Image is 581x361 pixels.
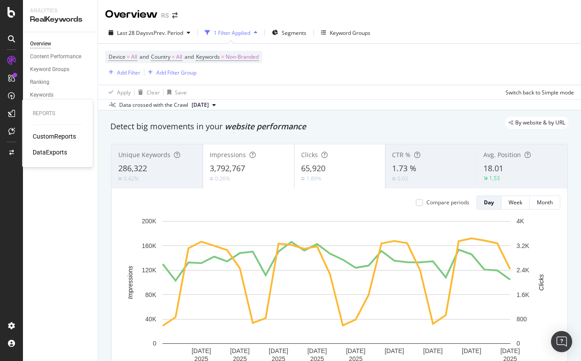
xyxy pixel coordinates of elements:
[140,53,149,60] span: and
[221,53,224,60] span: =
[484,199,494,206] div: Day
[517,340,520,347] text: 0
[144,67,196,78] button: Add Filter Group
[172,12,177,19] div: arrow-right-arrow-left
[517,316,527,323] text: 800
[192,101,209,109] span: 2025 Sep. 6th
[109,53,125,60] span: Device
[214,29,250,37] div: 1 Filter Applied
[30,90,91,100] a: Keywords
[30,7,91,15] div: Analytics
[30,52,81,61] div: Content Performance
[30,39,91,49] a: Overview
[30,39,51,49] div: Overview
[124,175,139,182] div: 0.42%
[142,267,156,274] text: 120K
[161,11,169,20] div: RS
[105,67,140,78] button: Add Filter
[537,199,553,206] div: Month
[118,163,147,173] span: 286,322
[172,53,175,60] span: =
[230,347,249,354] text: [DATE]
[500,347,520,354] text: [DATE]
[517,242,529,249] text: 3.2K
[145,291,157,298] text: 80K
[502,196,530,210] button: Week
[30,52,91,61] a: Content Performance
[385,347,404,354] text: [DATE]
[201,26,261,40] button: 1 Filter Applied
[33,132,76,141] a: CustomReports
[127,266,134,299] text: Impressions
[397,175,408,182] div: 0.03
[147,89,160,96] div: Clear
[210,163,245,173] span: 3,792,767
[506,89,574,96] div: Switch back to Simple mode
[551,331,572,352] div: Open Intercom Messenger
[317,26,374,40] button: Keyword Groups
[151,53,170,60] span: Country
[176,51,182,63] span: All
[164,85,187,99] button: Save
[515,120,565,125] span: By website & by URL
[30,78,49,87] div: Ranking
[505,117,569,129] div: legacy label
[489,174,500,182] div: 1.53
[530,196,560,210] button: Month
[502,85,574,99] button: Switch back to Simple mode
[269,347,288,354] text: [DATE]
[517,267,529,274] text: 2.4K
[175,89,187,96] div: Save
[301,163,325,173] span: 65,920
[517,218,524,225] text: 4K
[142,242,156,249] text: 160K
[153,340,156,347] text: 0
[483,163,503,173] span: 18.01
[476,196,502,210] button: Day
[483,150,521,159] span: Avg. Position
[215,175,230,182] div: 0.26%
[426,199,469,206] div: Compare periods
[118,177,122,180] img: Equal
[30,15,91,25] div: RealKeywords
[33,148,67,157] a: DataExports
[346,347,366,354] text: [DATE]
[307,347,327,354] text: [DATE]
[118,150,170,159] span: Unique Keywords
[210,177,213,180] img: Equal
[192,347,211,354] text: [DATE]
[30,65,69,74] div: Keyword Groups
[509,199,522,206] div: Week
[196,53,220,60] span: Keywords
[148,29,183,37] span: vs Prev. Period
[306,175,321,182] div: 1.89%
[145,316,157,323] text: 40K
[226,51,259,63] span: Non-Branded
[423,347,443,354] text: [DATE]
[210,150,246,159] span: Impressions
[301,150,318,159] span: Clicks
[117,69,140,76] div: Add Filter
[392,163,416,173] span: 1.73 %
[538,274,545,290] text: Clicks
[282,29,306,37] span: Segments
[105,26,194,40] button: Last 28 DaysvsPrev. Period
[117,29,148,37] span: Last 28 Days
[131,51,137,63] span: All
[301,177,305,180] img: Equal
[330,29,370,37] div: Keyword Groups
[156,69,196,76] div: Add Filter Group
[392,177,396,180] img: Equal
[119,101,188,109] div: Data crossed with the Crawl
[185,53,194,60] span: and
[268,26,310,40] button: Segments
[188,100,219,110] button: [DATE]
[517,291,529,298] text: 1.6K
[30,65,91,74] a: Keyword Groups
[30,78,91,87] a: Ranking
[33,110,82,117] div: Reports
[117,89,131,96] div: Apply
[127,53,130,60] span: =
